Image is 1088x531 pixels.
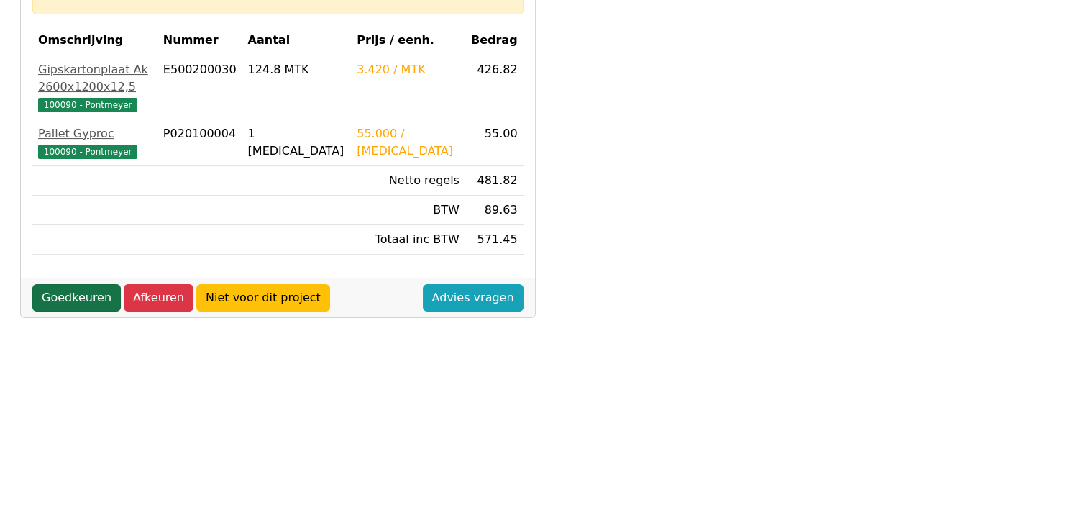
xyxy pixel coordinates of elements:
span: 100090 - Pontmeyer [38,98,137,112]
td: 55.00 [465,119,524,166]
th: Aantal [242,26,352,55]
td: Netto regels [351,166,465,196]
a: Advies vragen [423,284,524,312]
span: 100090 - Pontmeyer [38,145,137,159]
div: 55.000 / [MEDICAL_DATA] [357,125,460,160]
td: BTW [351,196,465,225]
td: 89.63 [465,196,524,225]
a: Goedkeuren [32,284,121,312]
a: Pallet Gyproc100090 - Pontmeyer [38,125,152,160]
th: Bedrag [465,26,524,55]
div: 3.420 / MTK [357,61,460,78]
div: Pallet Gyproc [38,125,152,142]
div: 124.8 MTK [248,61,346,78]
th: Nummer [157,26,242,55]
td: P020100004 [157,119,242,166]
a: Gipskartonplaat Ak 2600x1200x12,5100090 - Pontmeyer [38,61,152,113]
div: Gipskartonplaat Ak 2600x1200x12,5 [38,61,152,96]
td: E500200030 [157,55,242,119]
th: Omschrijving [32,26,157,55]
td: 481.82 [465,166,524,196]
td: 571.45 [465,225,524,255]
th: Prijs / eenh. [351,26,465,55]
div: 1 [MEDICAL_DATA] [248,125,346,160]
a: Afkeuren [124,284,193,312]
a: Niet voor dit project [196,284,330,312]
td: Totaal inc BTW [351,225,465,255]
td: 426.82 [465,55,524,119]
